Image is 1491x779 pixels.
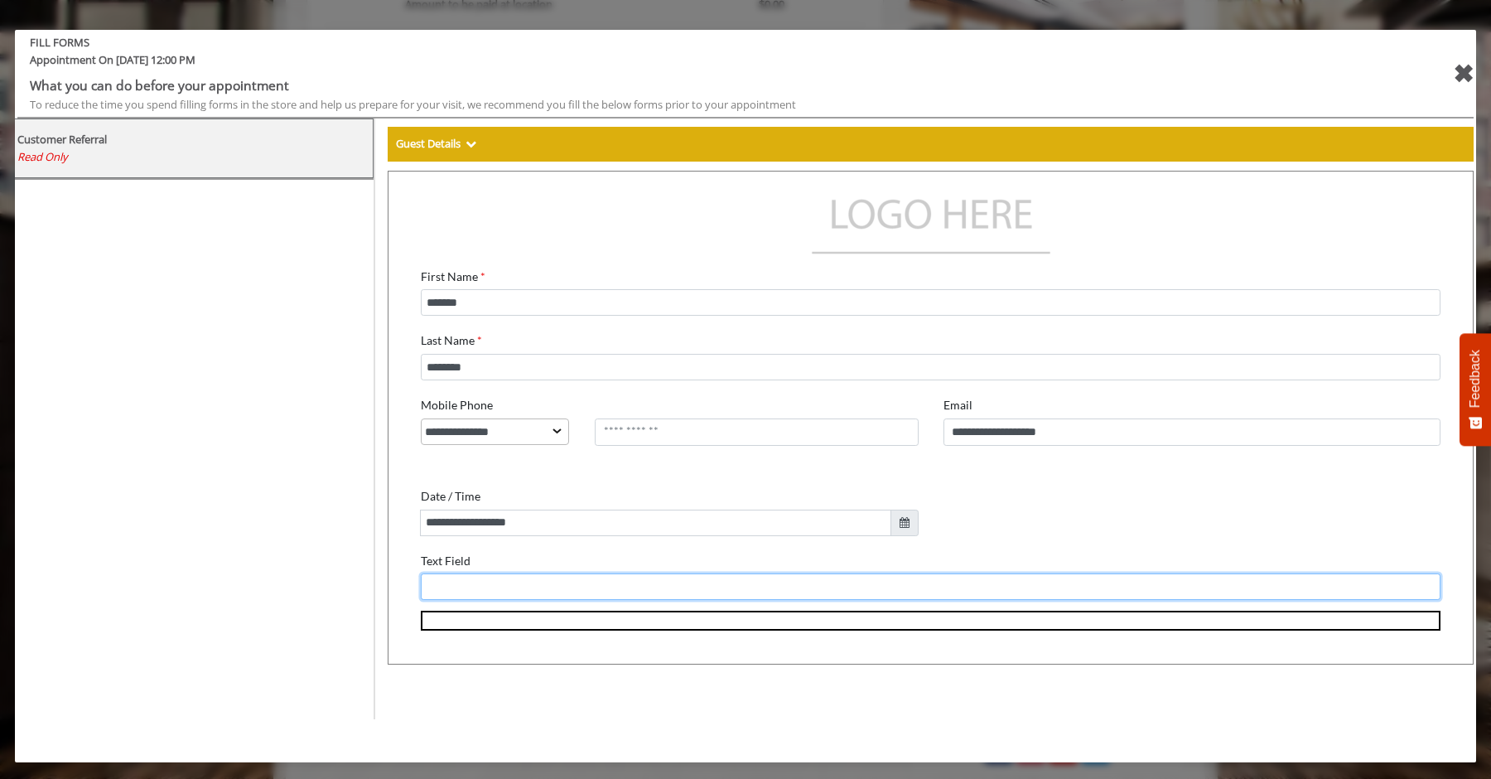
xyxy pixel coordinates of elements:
div: close forms [1453,54,1474,94]
div: To reduce the time you spend filling forms in the store and help us prepare for your visit, we re... [30,96,1338,114]
iframe: formsViewWeb [388,171,1474,665]
label: Last Name [22,144,83,172]
span: Feedback [1468,350,1483,408]
label: Email [544,209,573,236]
span: Read Only [17,149,68,164]
b: What you can do before your appointment [30,76,289,94]
span: Show [466,136,476,151]
b: Customer Referral [17,132,107,147]
b: Guest Details [396,136,461,151]
button: Feedback - Show survey [1460,333,1491,446]
label: Date / Time [22,300,81,327]
label: Mobile Phone [22,209,94,236]
span: Appointment On [DATE] 12:00 PM [17,51,1350,75]
div: Guest Details Show [388,127,1474,162]
label: Text Field [22,365,71,392]
b: FILL FORMS [17,34,1350,51]
label: First Name [22,80,86,108]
